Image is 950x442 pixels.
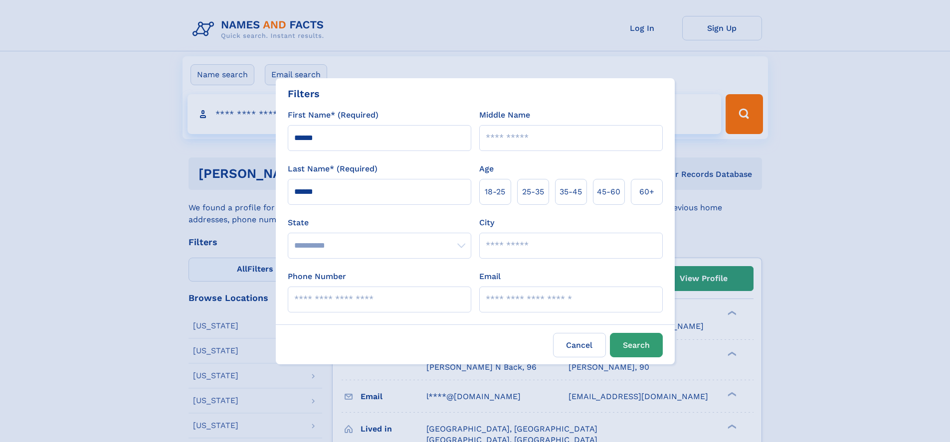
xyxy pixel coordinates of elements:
button: Search [610,333,663,357]
span: 45‑60 [597,186,620,198]
label: Email [479,271,501,283]
label: Middle Name [479,109,530,121]
label: State [288,217,471,229]
label: First Name* (Required) [288,109,379,121]
span: 18‑25 [485,186,505,198]
span: 25‑35 [522,186,544,198]
label: Phone Number [288,271,346,283]
label: City [479,217,494,229]
label: Age [479,163,494,175]
label: Cancel [553,333,606,357]
div: Filters [288,86,320,101]
label: Last Name* (Required) [288,163,378,175]
span: 60+ [639,186,654,198]
span: 35‑45 [560,186,582,198]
